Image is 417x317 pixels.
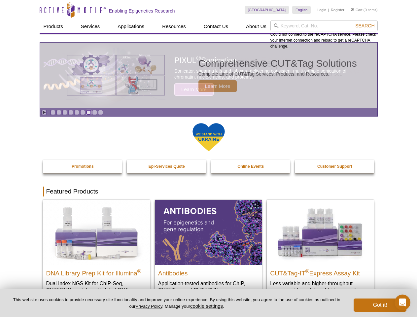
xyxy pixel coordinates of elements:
iframe: Intercom live chat [395,295,410,310]
h2: Comprehensive CUT&Tag Solutions [198,58,357,68]
input: Keyword, Cat. No. [270,20,378,31]
a: Cart [351,8,363,12]
p: Less variable and higher-throughput genome-wide profiling of histone marks​. [270,280,370,294]
button: Search [353,23,376,29]
p: Dual Index NGS Kit for ChIP-Seq, CUT&RUN, and ds methylated DNA assays. [46,280,147,300]
a: Various genetic charts and diagrams. Comprehensive CUT&Tag Solutions Complete Line of CUT&Tag Ser... [40,43,377,108]
h2: Featured Products [43,187,374,196]
h2: CUT&Tag-IT Express Assay Kit [270,267,370,277]
a: Go to slide 1 [51,110,55,115]
a: Resources [158,20,190,33]
a: Promotions [43,160,123,173]
img: We Stand With Ukraine [192,123,225,152]
a: Go to slide 8 [92,110,97,115]
img: CUT&Tag-IT® Express Assay Kit [267,200,374,264]
a: Go to slide 9 [98,110,103,115]
a: Services [77,20,104,33]
a: Online Events [211,160,291,173]
img: Various genetic charts and diagrams. [66,54,165,96]
a: Go to slide 7 [86,110,91,115]
strong: Customer Support [317,164,352,169]
a: CUT&Tag-IT® Express Assay Kit CUT&Tag-IT®Express Assay Kit Less variable and higher-throughput ge... [267,200,374,300]
article: Comprehensive CUT&Tag Solutions [40,43,377,108]
h2: DNA Library Prep Kit for Illumina [46,267,147,277]
a: Customer Support [295,160,375,173]
a: [GEOGRAPHIC_DATA] [245,6,289,14]
img: Your Cart [351,8,354,11]
a: Go to slide 6 [80,110,85,115]
a: Privacy Policy [135,304,162,309]
a: About Us [242,20,270,33]
div: Could not connect to the reCAPTCHA service. Please check your internet connection and reload to g... [270,20,378,49]
span: Learn More [198,80,237,92]
a: Products [40,20,67,33]
h2: Enabling Epigenetics Research [109,8,175,14]
a: Go to slide 4 [68,110,73,115]
button: cookie settings [190,303,223,309]
a: Go to slide 5 [74,110,79,115]
a: Login [317,8,326,12]
a: Applications [114,20,148,33]
p: Complete Line of CUT&Tag Services, Products, and Resources. [198,71,357,77]
a: Register [331,8,344,12]
p: This website uses cookies to provide necessary site functionality and improve your online experie... [11,297,343,309]
a: Go to slide 3 [62,110,67,115]
span: Search [355,23,374,28]
img: DNA Library Prep Kit for Illumina [43,200,150,264]
h2: Antibodies [158,267,259,277]
sup: ® [137,268,141,274]
a: DNA Library Prep Kit for Illumina DNA Library Prep Kit for Illumina® Dual Index NGS Kit for ChIP-... [43,200,150,306]
img: All Antibodies [155,200,262,264]
strong: Promotions [72,164,94,169]
a: English [292,6,311,14]
a: Epi-Services Quote [127,160,207,173]
a: Go to slide 2 [56,110,61,115]
p: Application-tested antibodies for ChIP, CUT&Tag, and CUT&RUN. [158,280,259,294]
strong: Epi-Services Quote [149,164,185,169]
button: Got it! [354,299,406,312]
li: (0 items) [351,6,378,14]
a: All Antibodies Antibodies Application-tested antibodies for ChIP, CUT&Tag, and CUT&RUN. [155,200,262,300]
li: | [328,6,329,14]
a: Toggle autoplay [42,110,47,115]
strong: Online Events [237,164,264,169]
sup: ® [305,268,309,274]
a: Contact Us [200,20,232,33]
